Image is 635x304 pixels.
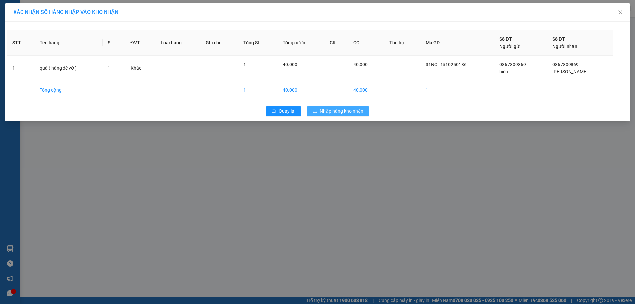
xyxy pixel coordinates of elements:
span: 40.000 [353,62,368,67]
th: Tổng cước [277,30,324,56]
span: Người gửi [499,44,521,49]
th: Tên hàng [34,30,103,56]
span: 0867809869 [499,62,526,67]
span: hiếu [499,69,508,74]
th: CC [348,30,384,56]
span: Số ĐT [499,36,512,42]
span: download [313,109,317,114]
span: [PERSON_NAME] [552,69,588,74]
th: Mã GD [420,30,494,56]
span: close [618,10,623,15]
td: Tổng cộng [34,81,103,99]
th: STT [7,30,34,56]
th: Ghi chú [200,30,238,56]
span: Số ĐT [552,36,565,42]
td: 1 [7,56,34,81]
span: 0867809869 [552,62,579,67]
span: 1 [243,62,246,67]
td: 1 [238,81,277,99]
span: Quay lại [279,108,295,115]
th: Thu hộ [384,30,420,56]
td: 40.000 [277,81,324,99]
th: CR [324,30,348,56]
button: downloadNhập hàng kho nhận [307,106,369,116]
span: Người nhận [552,44,577,49]
td: quà ( hàng dễ vỡ ) [34,56,103,81]
span: 40.000 [283,62,297,67]
th: Loại hàng [155,30,200,56]
th: Tổng SL [238,30,277,56]
td: Khác [125,56,156,81]
th: SL [103,30,125,56]
span: Nhập hàng kho nhận [320,108,363,115]
span: XÁC NHẬN SỐ HÀNG NHẬP VÀO KHO NHẬN [13,9,118,15]
td: 40.000 [348,81,384,99]
th: ĐVT [125,30,156,56]
span: 31NQT1510250186 [426,62,467,67]
button: Close [611,3,630,22]
span: rollback [272,109,276,114]
td: 1 [420,81,494,99]
button: rollbackQuay lại [266,106,301,116]
span: 1 [108,65,110,71]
